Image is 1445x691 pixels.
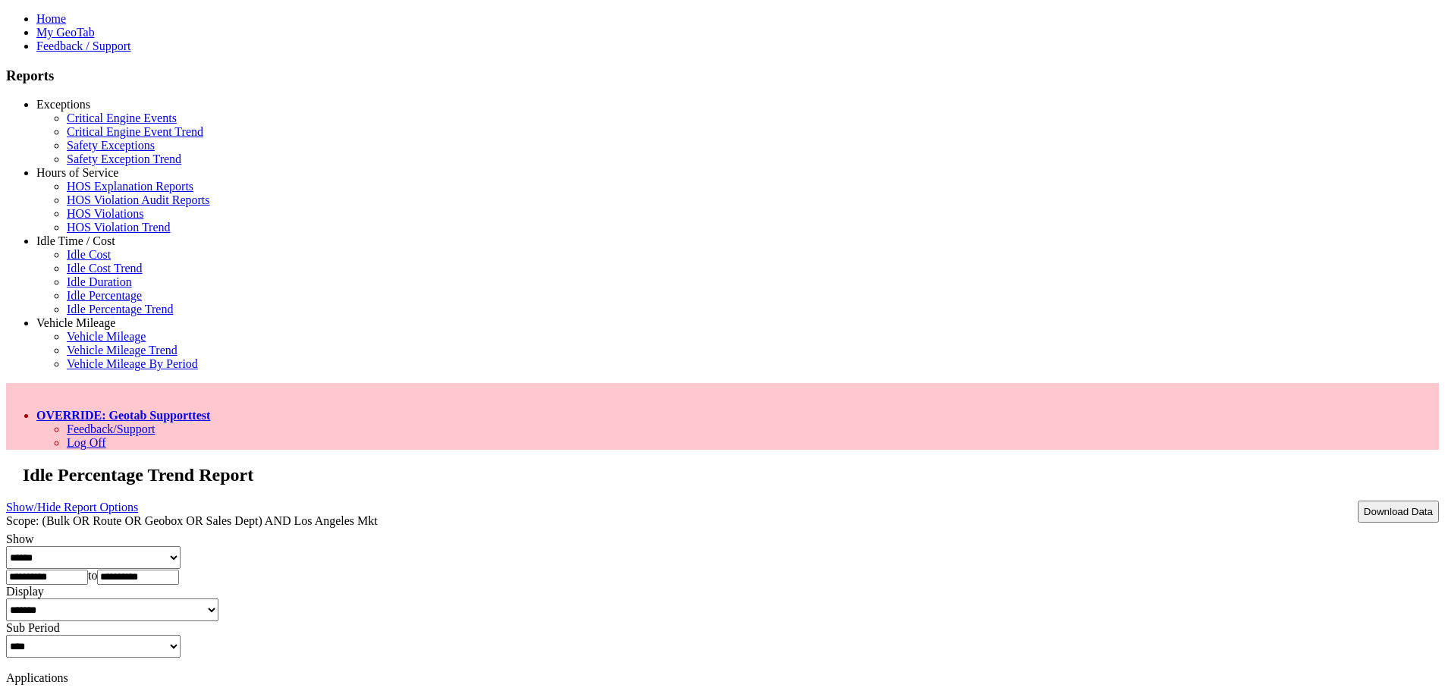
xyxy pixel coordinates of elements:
span: to [88,569,97,582]
a: HOS Violation Audit Reports [67,193,210,206]
a: Vehicle Mileage By Period [67,357,198,370]
a: Critical Engine Events [67,112,177,124]
a: Idle Cost Trend [67,262,143,275]
h3: Reports [6,68,1439,84]
a: Safety Exceptions [67,139,155,152]
a: Vehicle Mileage [67,330,146,343]
a: HOS Violation Trend [67,221,171,234]
a: Safety Exception Trend [67,152,181,165]
a: Log Off [67,436,106,449]
a: Vehicle Mileage Trend [67,344,177,356]
h2: Idle Percentage Trend Report [23,465,1439,485]
a: Idle Cost [67,248,111,261]
button: Download Data [1358,501,1439,523]
a: HOS Violations [67,207,143,220]
label: Display [6,585,44,598]
a: OVERRIDE: Geotab Supporttest [36,409,210,422]
a: Home [36,12,66,25]
a: Vehicle Mileage [36,316,115,329]
a: Idle Percentage [67,289,142,302]
span: Scope: (Bulk OR Route OR Geobox OR Sales Dept) AND Los Angeles Mkt [6,514,378,527]
label: Show [6,532,33,545]
a: Feedback/Support [67,422,155,435]
a: Show/Hide Report Options [6,497,138,517]
a: Idle Duration [67,275,132,288]
label: Sub Period [6,621,60,634]
a: Idle Time / Cost [36,234,115,247]
a: HOS Explanation Reports [67,180,193,193]
a: Hours of Service [36,166,118,179]
a: My GeoTab [36,26,95,39]
a: Exceptions [36,98,90,111]
label: Applications [6,671,68,684]
a: Feedback / Support [36,39,130,52]
a: Critical Engine Event Trend [67,125,203,138]
a: Idle Percentage Trend [67,303,173,316]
